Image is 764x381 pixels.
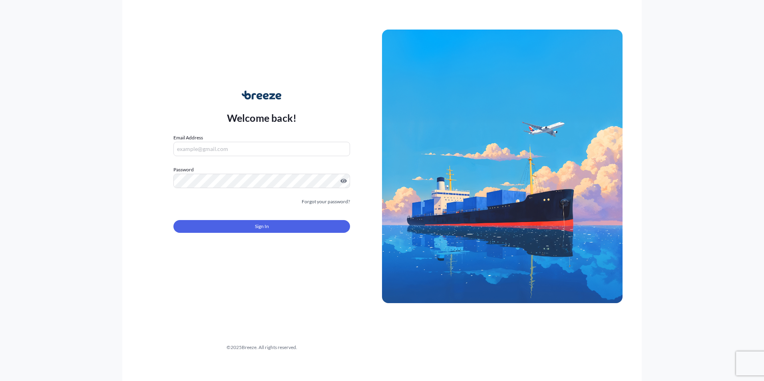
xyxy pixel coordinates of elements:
button: Show password [340,178,347,184]
input: example@gmail.com [173,142,350,156]
p: Welcome back! [227,111,297,124]
span: Sign In [255,222,269,230]
img: Ship illustration [382,30,623,303]
a: Forgot your password? [302,198,350,206]
div: © 2025 Breeze. All rights reserved. [141,343,382,351]
label: Password [173,166,350,174]
button: Sign In [173,220,350,233]
label: Email Address [173,134,203,142]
